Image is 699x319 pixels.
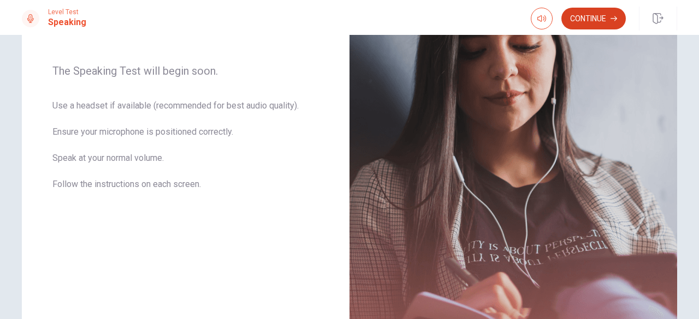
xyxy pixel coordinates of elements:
[52,64,319,77] span: The Speaking Test will begin soon.
[48,8,86,16] span: Level Test
[48,16,86,29] h1: Speaking
[52,99,319,204] span: Use a headset if available (recommended for best audio quality). Ensure your microphone is positi...
[561,8,626,29] button: Continue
